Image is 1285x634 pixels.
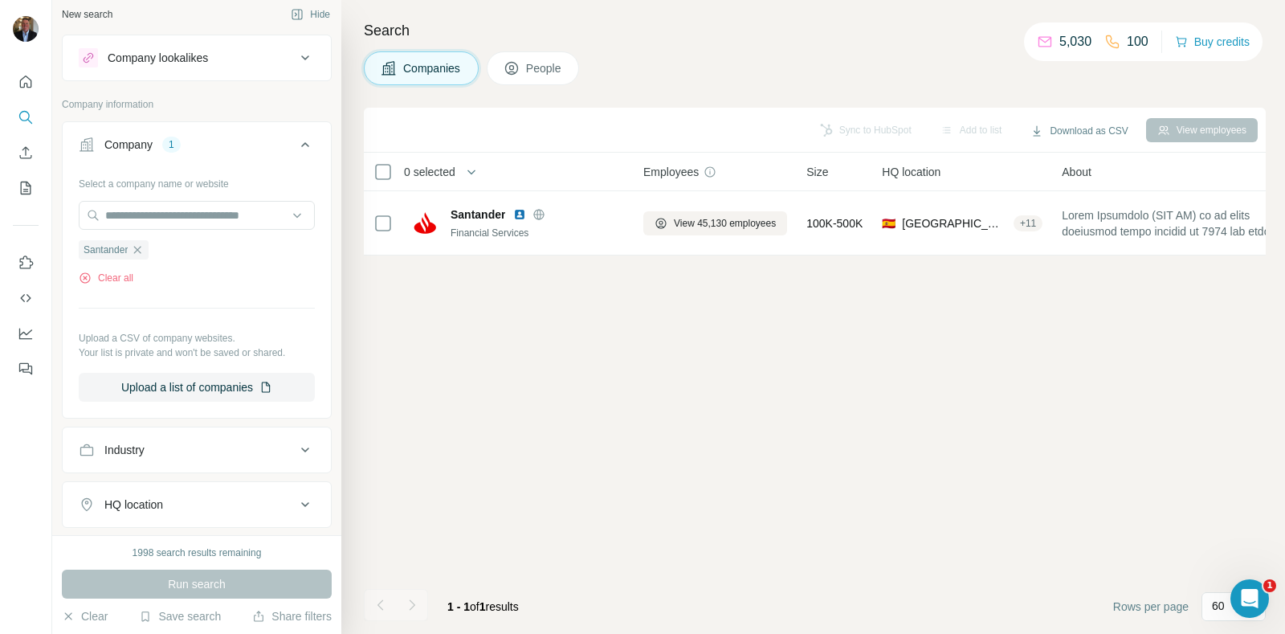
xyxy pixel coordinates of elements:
span: Santander [84,243,128,257]
span: Employees [643,164,699,180]
div: Select a company name or website [79,170,315,191]
div: Company lookalikes [108,50,208,66]
button: HQ location [63,485,331,524]
p: Upload a CSV of company websites. [79,331,315,346]
span: Santander [451,207,505,223]
span: 1 [1263,579,1276,592]
p: 60 [1212,598,1225,614]
button: Enrich CSV [13,138,39,167]
img: LinkedIn logo [513,208,526,221]
button: Share filters [252,608,332,624]
p: Company information [62,97,332,112]
button: Search [13,103,39,132]
button: Dashboard [13,319,39,348]
button: Hide [279,2,341,27]
span: View 45,130 employees [674,216,776,231]
button: Save search [139,608,221,624]
span: 🇪🇸 [882,215,895,231]
span: 0 selected [404,164,455,180]
button: Upload a list of companies [79,373,315,402]
div: 1 [162,137,181,152]
button: Feedback [13,354,39,383]
button: Download as CSV [1019,119,1139,143]
button: Use Surfe on LinkedIn [13,248,39,277]
span: 1 [479,600,486,613]
button: View 45,130 employees [643,211,787,235]
p: 5,030 [1059,32,1091,51]
button: Clear all [79,271,133,285]
div: Company [104,137,153,153]
div: HQ location [104,497,163,513]
button: Clear [62,608,108,624]
h4: Search [364,19,1266,42]
iframe: Intercom live chat [1230,579,1269,618]
span: Size [806,164,828,180]
img: Avatar [13,16,39,42]
button: Buy credits [1175,31,1250,53]
div: + 11 [1014,216,1042,231]
span: 100K-500K [806,215,863,231]
div: 1998 search results remaining [133,546,262,560]
p: 100 [1127,32,1148,51]
span: About [1062,164,1091,180]
div: Financial Services [451,226,624,240]
span: HQ location [882,164,940,180]
div: Industry [104,442,145,458]
div: New search [62,7,112,22]
button: My lists [13,174,39,202]
span: 1 - 1 [447,600,470,613]
img: Logo of Santander [412,211,438,236]
span: [GEOGRAPHIC_DATA], Community of [GEOGRAPHIC_DATA] [902,215,1007,231]
span: results [447,600,519,613]
button: Use Surfe API [13,284,39,313]
span: Companies [403,60,462,76]
span: People [526,60,563,76]
button: Company lookalikes [63,39,331,77]
p: Your list is private and won't be saved or shared. [79,346,315,360]
button: Industry [63,431,331,469]
button: Quick start [13,67,39,96]
span: of [470,600,479,613]
span: Rows per page [1113,599,1189,615]
button: Company1 [63,125,331,170]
